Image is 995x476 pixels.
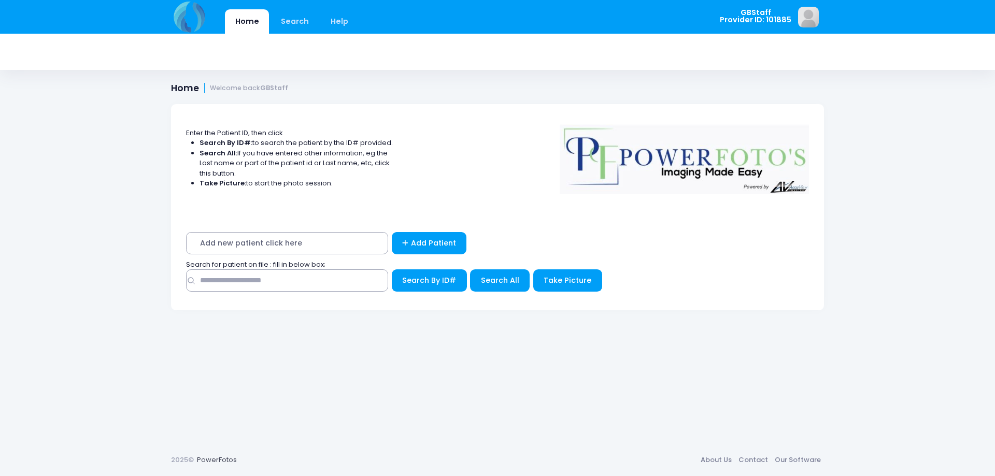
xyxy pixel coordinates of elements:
span: Search By ID# [402,275,456,285]
strong: Take Picture: [200,178,246,188]
a: About Us [697,451,735,469]
a: PowerFotos [197,455,237,465]
span: Take Picture [544,275,591,285]
span: Search for patient on file : fill in below box; [186,259,325,269]
img: image [798,7,819,27]
a: Our Software [771,451,824,469]
a: Search [271,9,319,34]
span: GBStaff Provider ID: 101885 [720,9,791,24]
span: Enter the Patient ID, then click [186,128,283,138]
span: Search All [481,275,519,285]
strong: GBStaff [260,83,288,92]
a: Help [321,9,359,34]
span: Add new patient click here [186,232,388,254]
h1: Home [171,83,288,94]
li: to start the photo session. [200,178,393,189]
a: Add Patient [392,232,467,254]
strong: Search All: [200,148,237,158]
li: If you have entered other information, eg the Last name or part of the patient id or Last name, e... [200,148,393,179]
button: Search All [470,269,530,292]
span: 2025© [171,455,194,465]
a: Home [225,9,269,34]
small: Welcome back [210,84,288,92]
strong: Search By ID#: [200,138,252,148]
button: Search By ID# [392,269,467,292]
img: Logo [555,118,814,194]
a: Contact [735,451,771,469]
button: Take Picture [533,269,602,292]
li: to search the patient by the ID# provided. [200,138,393,148]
